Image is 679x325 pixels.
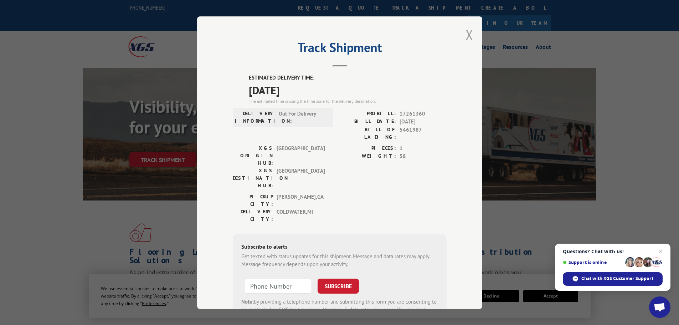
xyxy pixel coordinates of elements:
span: 1 [400,144,447,152]
label: DELIVERY CITY: [233,208,273,223]
button: SUBSCRIBE [318,278,359,293]
span: [DATE] [400,118,447,126]
span: Close chat [657,247,665,256]
strong: Note: [241,298,254,305]
span: COLDWATER , MI [277,208,325,223]
span: [DATE] [249,82,447,98]
span: [GEOGRAPHIC_DATA] [277,167,325,189]
div: Chat with XGS Customer Support [563,272,663,286]
span: Chat with XGS Customer Support [581,275,653,282]
div: by providing a telephone number and submitting this form you are consenting to be contacted by SM... [241,298,438,322]
label: DELIVERY INFORMATION: [235,110,275,125]
input: Phone Number [244,278,312,293]
span: 17261360 [400,110,447,118]
label: PROBILL: [340,110,396,118]
span: Out For Delivery [279,110,327,125]
span: 5461987 [400,126,447,141]
label: PIECES: [340,144,396,152]
label: BILL DATE: [340,118,396,126]
span: Support is online [563,260,623,265]
label: XGS ORIGIN HUB: [233,144,273,167]
div: The estimated time is using the time zone for the delivery destination. [249,98,447,104]
label: PICKUP CITY: [233,193,273,208]
div: Subscribe to alerts [241,242,438,252]
label: BILL OF LADING: [340,126,396,141]
span: [GEOGRAPHIC_DATA] [277,144,325,167]
label: ESTIMATED DELIVERY TIME: [249,74,447,82]
span: [PERSON_NAME] , GA [277,193,325,208]
span: Questions? Chat with us! [563,249,663,254]
h2: Track Shipment [233,42,447,56]
div: Get texted with status updates for this shipment. Message and data rates may apply. Message frequ... [241,252,438,268]
label: WEIGHT: [340,152,396,161]
div: Open chat [649,296,670,318]
span: 58 [400,152,447,161]
label: XGS DESTINATION HUB: [233,167,273,189]
button: Close modal [465,25,473,44]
